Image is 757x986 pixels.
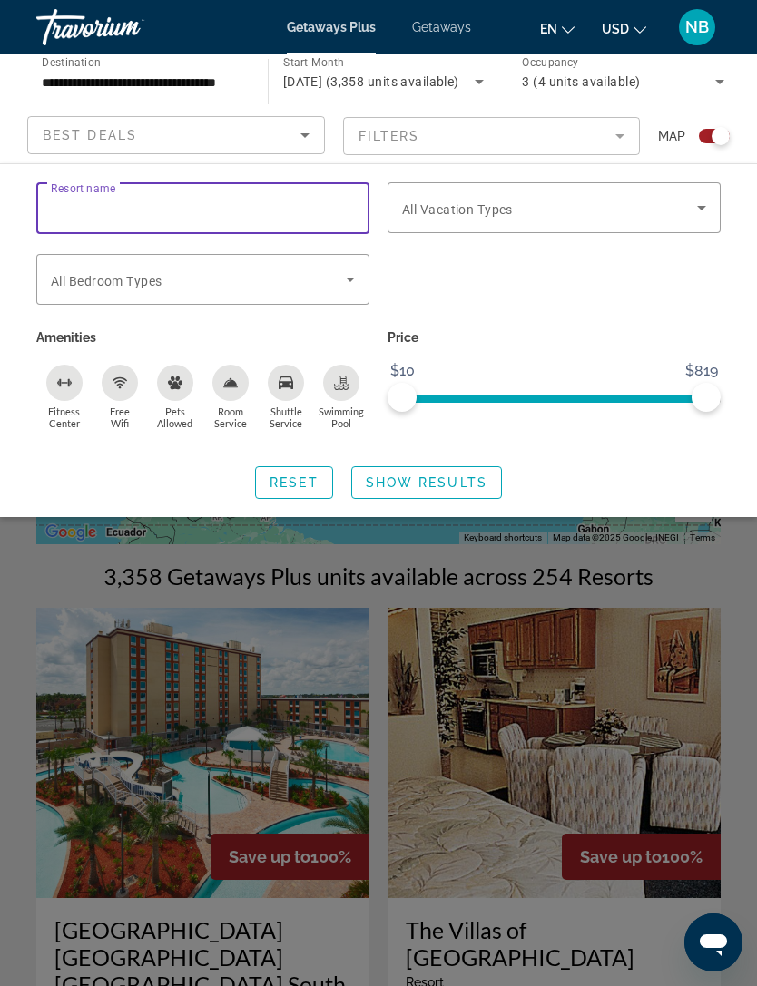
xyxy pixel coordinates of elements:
span: ngx-slider [388,383,417,412]
span: $819 [683,357,721,385]
button: Change language [540,15,575,42]
span: 3 (4 units available) [522,74,640,89]
span: [DATE] (3,358 units available) [283,74,459,89]
button: Change currency [602,15,646,42]
button: Fitness Center [57,364,71,430]
a: Travorium [36,4,218,51]
a: Getaways Plus [287,20,376,34]
span: USD [602,22,629,36]
span: Map [658,123,685,149]
span: Occupancy [522,56,579,69]
span: Room Service [214,405,247,429]
button: Show Results [351,466,502,499]
span: All Vacation Types [402,202,513,217]
button: Free Wifi [113,364,126,430]
span: Swimming Pool [319,405,364,429]
button: Shuttle Service [280,364,293,430]
button: Filter [343,116,641,156]
span: Free Wifi [110,405,130,429]
ngx-slider: ngx-slider [388,395,721,399]
span: Pets Allowed [157,405,192,429]
button: Pets Allowed [168,364,182,430]
button: Swimming Pool [335,364,349,430]
span: Show Results [366,475,487,490]
button: Reset [255,466,333,499]
span: NB [685,18,709,36]
span: Destination [42,55,101,68]
a: Getaways [412,20,471,34]
span: Reset [270,475,319,490]
button: User Menu [673,8,721,46]
mat-select: Sort by [43,124,310,146]
span: Start Month [283,56,344,69]
iframe: Button to launch messaging window [684,913,742,971]
span: Best Deals [43,128,137,142]
span: Resort name [51,182,115,195]
p: Amenities [36,325,369,350]
span: Shuttle Service [270,405,302,429]
span: All Bedroom Types [51,274,162,288]
button: Room Service [223,364,237,430]
span: Fitness Center [48,405,80,429]
span: $10 [388,357,418,385]
p: Price [388,325,721,350]
span: en [540,22,557,36]
span: ngx-slider-max [692,383,721,412]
